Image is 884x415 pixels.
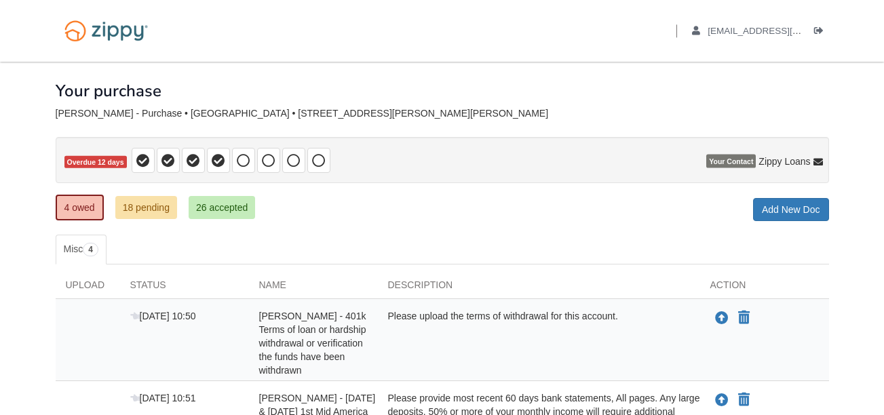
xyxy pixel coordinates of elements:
div: Status [120,278,249,298]
a: Misc [56,235,107,264]
div: Action [700,278,829,298]
div: Upload [56,278,120,298]
a: Add New Doc [753,198,829,221]
span: 4 [83,243,98,256]
a: 4 owed [56,195,104,220]
span: [DATE] 10:51 [130,393,196,403]
h1: Your purchase [56,82,161,100]
button: Declare Andrea Reinhart - 401k Terms of loan or hardship withdrawal or verification the funds hav... [737,310,751,326]
button: Declare Andrea Reinhart - June & July 2025 1st Mid America CU statements - Transaction history fr... [737,392,751,408]
span: Zippy Loans [758,155,810,168]
div: [PERSON_NAME] - Purchase • [GEOGRAPHIC_DATA] • [STREET_ADDRESS][PERSON_NAME][PERSON_NAME] [56,108,829,119]
span: [DATE] 10:50 [130,311,196,321]
div: Description [378,278,700,298]
a: 18 pending [115,196,177,219]
span: [PERSON_NAME] - 401k Terms of loan or hardship withdrawal or verification the funds have been wit... [259,311,366,376]
a: Log out [814,26,829,39]
div: Please upload the terms of withdrawal for this account. [378,309,700,377]
span: Your Contact [706,155,756,168]
a: 26 accepted [189,196,255,219]
span: Overdue 12 days [64,156,127,169]
button: Upload Andrea Reinhart - 401k Terms of loan or hardship withdrawal or verification the funds have... [714,309,730,327]
span: andcook84@outlook.com [708,26,863,36]
div: Name [249,278,378,298]
a: edit profile [692,26,864,39]
img: Logo [56,14,157,48]
button: Upload Andrea Reinhart - June & July 2025 1st Mid America CU statements - Transaction history fro... [714,391,730,409]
